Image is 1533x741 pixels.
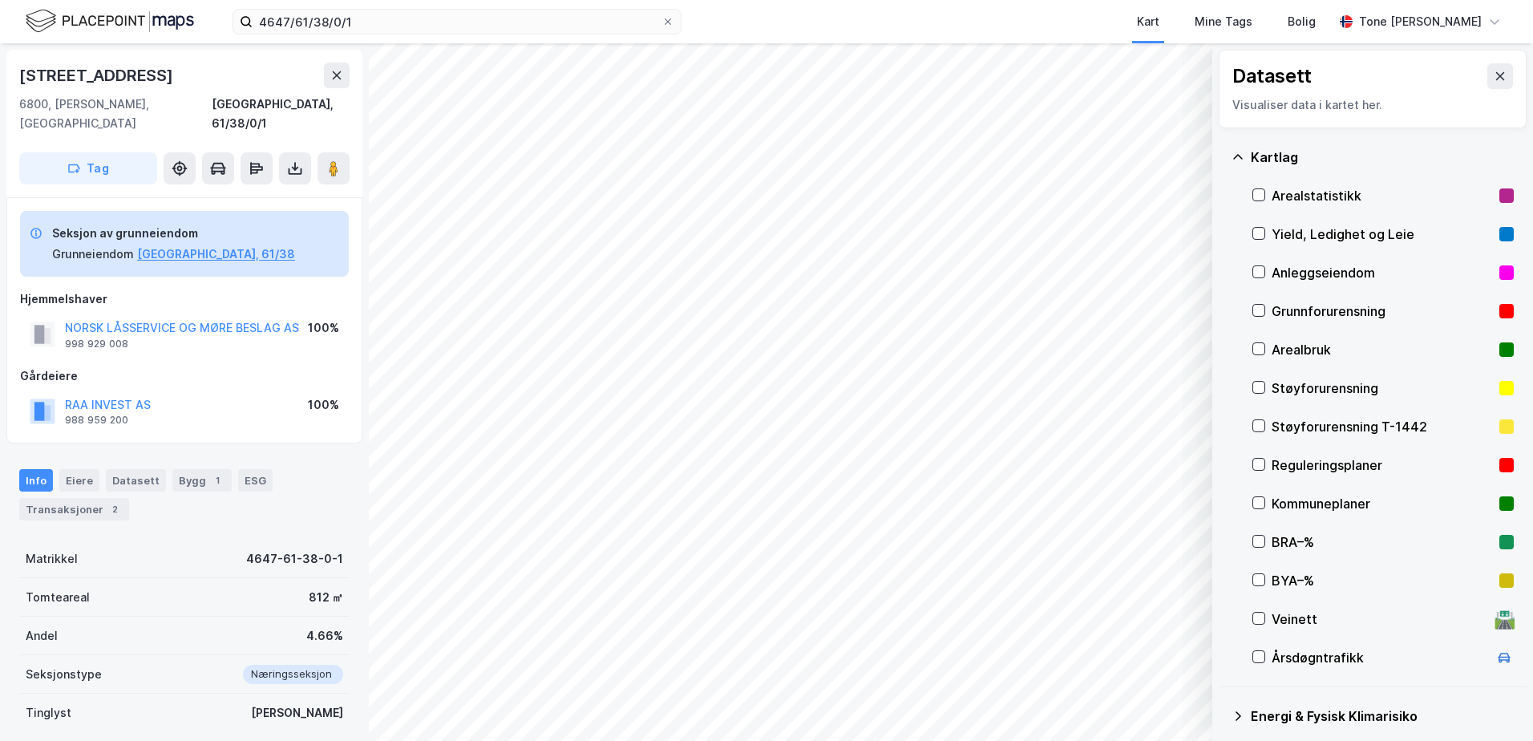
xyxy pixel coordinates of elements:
div: Anleggseiendom [1272,263,1493,282]
div: Yield, Ledighet og Leie [1272,225,1493,244]
div: Transaksjoner [19,498,129,520]
div: Datasett [1232,63,1312,89]
div: 998 929 008 [65,338,128,350]
button: Tag [19,152,157,184]
div: Grunnforurensning [1272,302,1493,321]
div: 988 959 200 [65,414,128,427]
input: Søk på adresse, matrikkel, gårdeiere, leietakere eller personer [253,10,661,34]
div: BRA–% [1272,532,1493,552]
div: Kommuneplaner [1272,494,1493,513]
div: BYA–% [1272,571,1493,590]
div: Info [19,469,53,492]
div: Arealbruk [1272,340,1493,359]
div: Støyforurensning T-1442 [1272,417,1493,436]
div: 4647-61-38-0-1 [246,549,343,569]
div: ESG [238,469,273,492]
div: Bygg [172,469,232,492]
div: Tomteareal [26,588,90,607]
div: Bolig [1288,12,1316,31]
div: 2 [107,501,123,517]
div: Kartlag [1251,148,1514,167]
iframe: Chat Widget [1453,664,1533,741]
div: Tinglyst [26,703,71,723]
div: Seksjon av grunneiendom [52,224,295,243]
div: 1 [209,472,225,488]
img: logo.f888ab2527a4732fd821a326f86c7f29.svg [26,7,194,35]
div: Matrikkel [26,549,78,569]
div: Mine Tags [1195,12,1252,31]
div: 🛣️ [1494,609,1515,630]
div: 812 ㎡ [309,588,343,607]
div: Hjemmelshaver [20,290,349,309]
div: Tone [PERSON_NAME] [1359,12,1482,31]
div: Datasett [106,469,166,492]
div: 100% [308,318,339,338]
div: Årsdøgntrafikk [1272,648,1488,667]
div: Grunneiendom [52,245,134,264]
div: Gårdeiere [20,366,349,386]
div: 100% [308,395,339,415]
div: 6800, [PERSON_NAME], [GEOGRAPHIC_DATA] [19,95,212,133]
div: Kart [1137,12,1159,31]
div: Seksjonstype [26,665,102,684]
div: Visualiser data i kartet her. [1232,95,1513,115]
div: Reguleringsplaner [1272,456,1493,475]
button: [GEOGRAPHIC_DATA], 61/38 [137,245,295,264]
div: [PERSON_NAME] [251,703,343,723]
div: Veinett [1272,609,1488,629]
div: Andel [26,626,58,646]
div: Støyforurensning [1272,379,1493,398]
div: [STREET_ADDRESS] [19,63,176,88]
div: Arealstatistikk [1272,186,1493,205]
div: Eiere [59,469,99,492]
div: [GEOGRAPHIC_DATA], 61/38/0/1 [212,95,350,133]
div: 4.66% [306,626,343,646]
div: Energi & Fysisk Klimarisiko [1251,707,1514,726]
